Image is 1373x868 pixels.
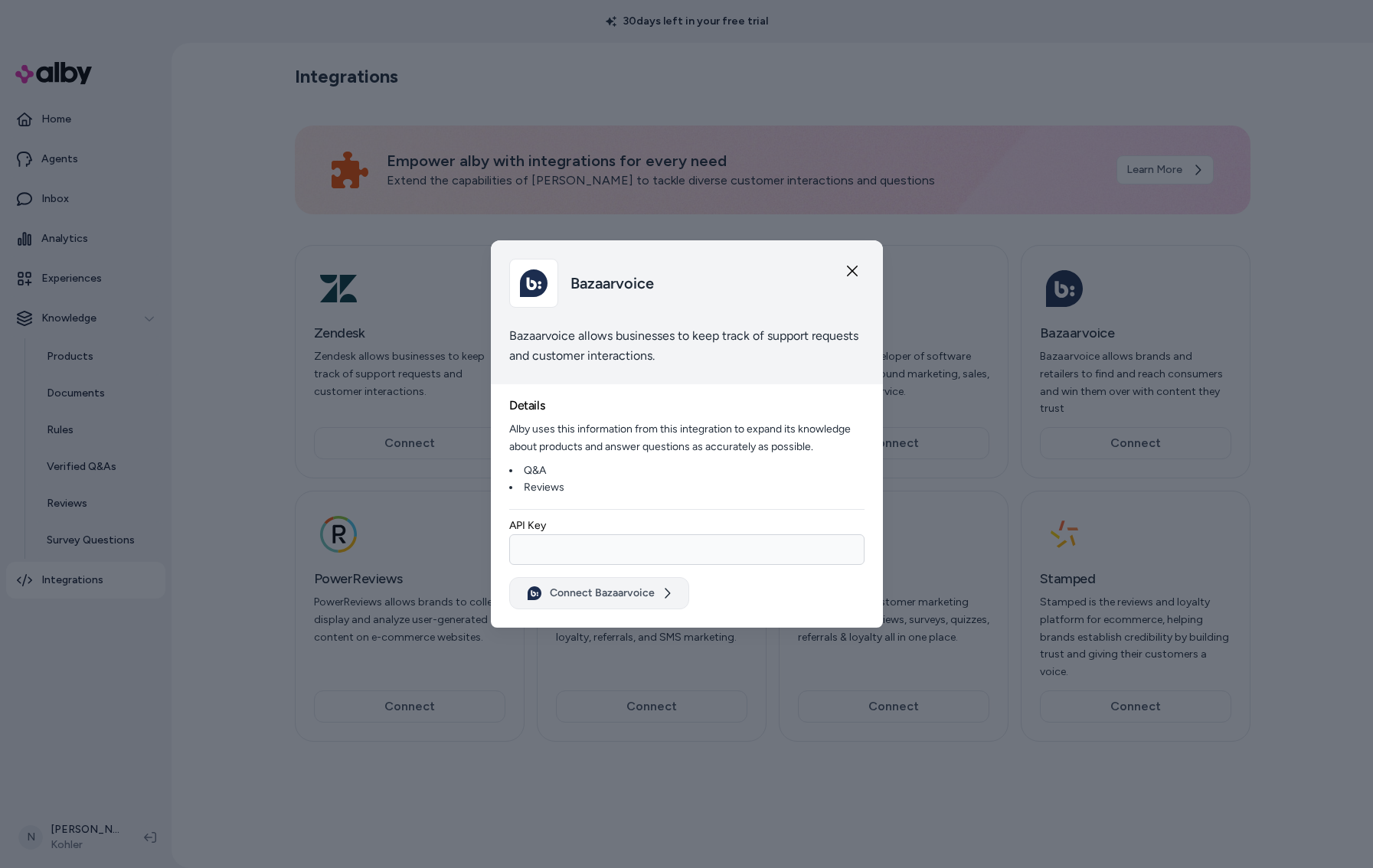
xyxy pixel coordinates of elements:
[509,479,865,497] li: Reviews
[509,396,544,415] h3: Details
[509,519,546,532] label: API Key
[570,274,654,293] h2: Bazaarvoice
[509,577,689,609] button: Connect Bazaarvoice
[509,462,865,480] li: Q&A
[509,326,865,366] p: Bazaarvoice allows businesses to keep track of support requests and customer interactions.
[509,421,865,497] p: Alby uses this information from this integration to expand its knowledge about products and answe...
